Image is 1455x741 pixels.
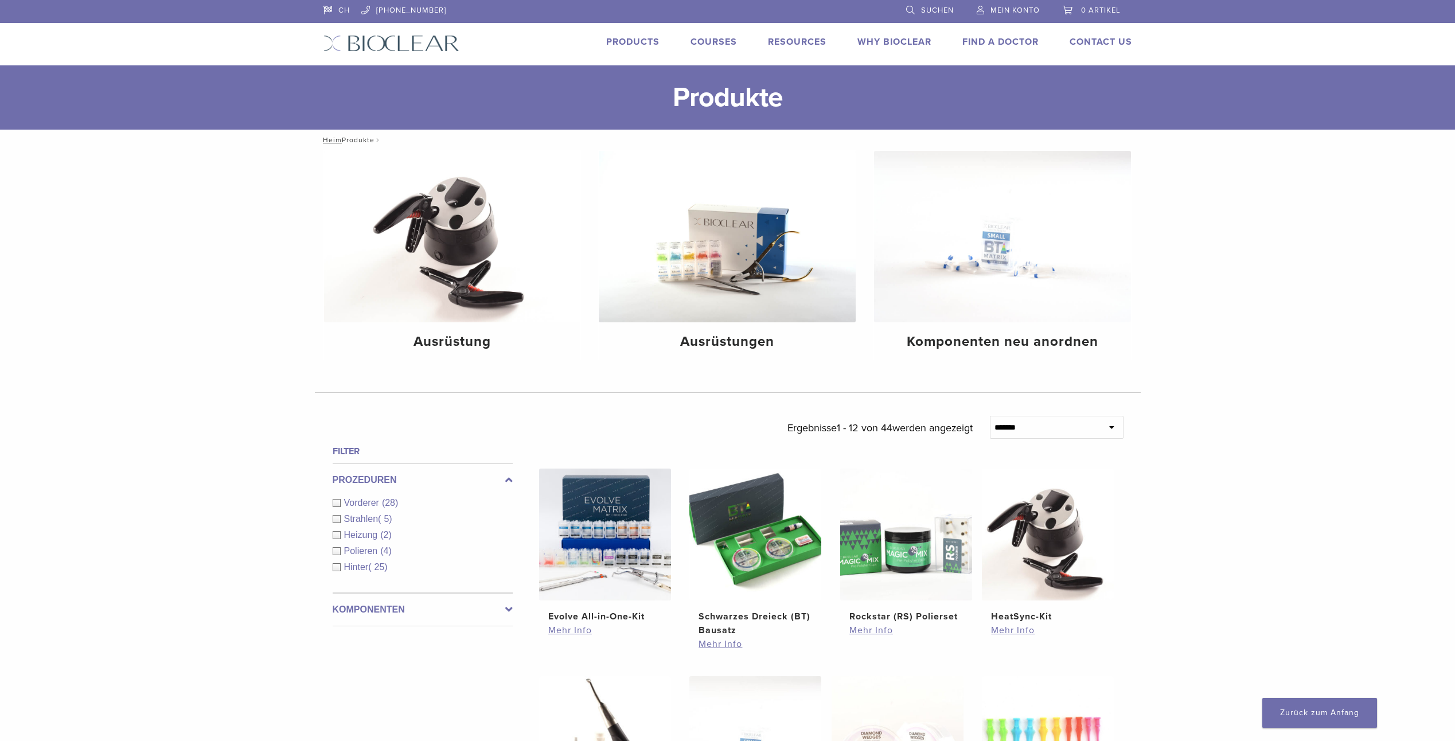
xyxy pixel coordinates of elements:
h2: Rockstar (RS) Polierset [849,610,963,623]
p: Ergebnisse werden angezeigt [787,416,973,440]
img: Ausrüstungen [599,151,856,322]
img: Schwarzes Dreieck (BT) Bausatz [689,469,821,600]
span: 5) [384,514,392,524]
span: 25) [375,562,388,572]
a: Mehr Info [699,637,812,651]
a: Why Bioclear [857,36,931,48]
h2: Evolve All-in-One-Kit [548,610,662,623]
h4: Komponenten neu anordnen [883,331,1122,352]
img: Rockstar (RS) Polierset [840,469,972,600]
a: Ausrüstung [324,151,581,360]
span: (4) [380,546,392,556]
a: Mehr Info [548,623,662,637]
a: Evolve All-in-One-KitEvolve All-in-One-Kit [539,469,672,623]
font: Prozeduren [333,475,397,485]
span: Mein Konto [990,6,1040,15]
img: Komponenten neu anordnen [874,151,1131,322]
a: Contact Us [1070,36,1132,48]
span: 1 - 12 von 44 [837,422,892,434]
img: Evolve All-in-One-Kit [539,469,671,600]
a: Products [606,36,660,48]
font: Produkte [319,136,375,144]
a: Rockstar (RS) PoliersetRockstar (RS) Polierset [840,469,973,623]
span: Suchen [921,6,954,15]
a: Mehr Info [849,623,963,637]
a: Ausrüstungen [599,151,856,360]
h4: Filter [333,444,513,458]
span: (28) [382,498,398,508]
span: Polieren [344,546,381,556]
a: Mehr Info [991,623,1105,637]
h2: Schwarzes Dreieck (BT) Bausatz [699,610,812,637]
img: Ausrüstung [324,151,581,322]
span: Heizung [344,530,381,540]
a: Find A Doctor [962,36,1039,48]
font: Komponenten [333,604,405,614]
h4: Ausrüstungen [608,331,847,352]
a: Resources [768,36,826,48]
span: 0 Artikel [1081,6,1121,15]
span: Vorderer [344,498,382,508]
a: Schwarzes Dreieck (BT) BausatzSchwarzes Dreieck (BT) Bausatz [689,469,822,637]
img: HeatSync-Kit [982,469,1114,600]
h4: Ausrüstung [333,331,572,352]
a: Zurück zum Anfang [1262,698,1377,728]
a: Heim [319,136,342,144]
a: HeatSync-KitHeatSync-Kit [981,469,1115,623]
h2: HeatSync-Kit [991,610,1105,623]
span: Hinter( [344,562,375,572]
a: Courses [691,36,737,48]
img: Bioklar [323,35,459,52]
a: Komponenten neu anordnen [874,151,1131,360]
span: Strahlen( [344,514,384,524]
span: (2) [380,530,392,540]
span: / [375,137,382,143]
